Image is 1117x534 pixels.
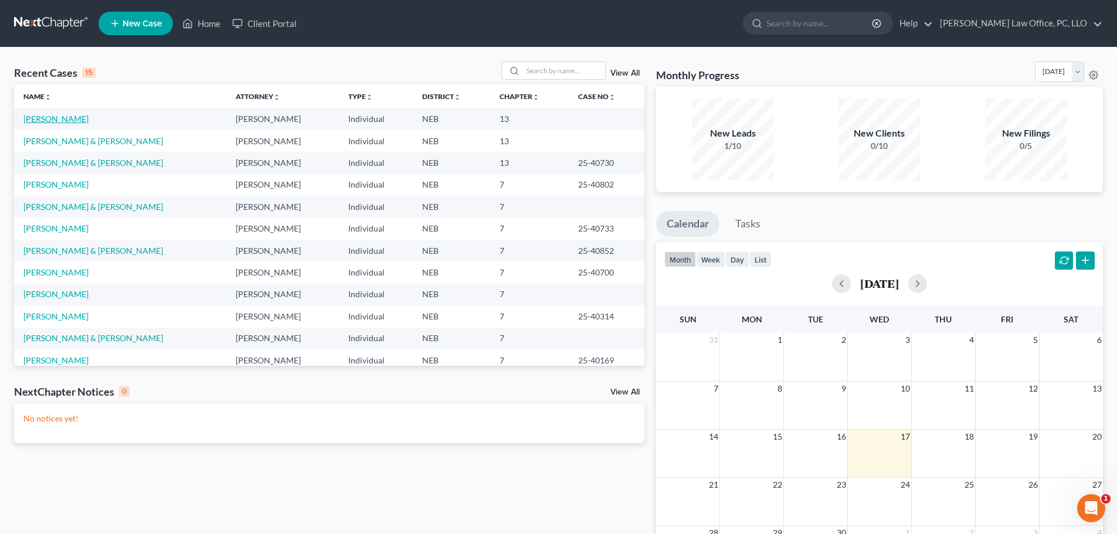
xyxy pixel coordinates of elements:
a: [PERSON_NAME] Law Office, PC, LLO [934,13,1102,34]
a: Attorneyunfold_more [236,92,280,101]
td: 25-40802 [569,174,644,196]
span: 4 [968,333,975,347]
td: [PERSON_NAME] [226,108,339,130]
td: 7 [490,217,569,239]
td: 25-40852 [569,240,644,261]
a: [PERSON_NAME] [23,267,89,277]
td: 13 [490,108,569,130]
a: [PERSON_NAME] [23,311,89,321]
a: Districtunfold_more [422,92,461,101]
button: week [696,251,725,267]
td: [PERSON_NAME] [226,284,339,305]
td: Individual [339,174,413,196]
i: unfold_more [454,94,461,101]
a: Client Portal [226,13,303,34]
a: [PERSON_NAME] [23,289,89,299]
div: New Clients [838,127,921,140]
td: 25-40733 [569,217,644,239]
td: [PERSON_NAME] [226,152,339,174]
span: 21 [708,478,719,492]
td: Individual [339,305,413,327]
td: NEB [413,328,490,349]
span: 7 [712,382,719,396]
input: Search by name... [766,12,874,34]
td: 13 [490,152,569,174]
span: 15 [772,430,783,444]
span: 23 [836,478,847,492]
span: Wed [870,314,889,324]
td: [PERSON_NAME] [226,240,339,261]
td: Individual [339,130,413,152]
div: 0/10 [838,140,921,152]
td: 7 [490,261,569,283]
a: [PERSON_NAME] & [PERSON_NAME] [23,158,163,168]
td: Individual [339,152,413,174]
span: Sun [680,314,697,324]
span: 16 [836,430,847,444]
span: 9 [840,382,847,396]
i: unfold_more [609,94,616,101]
a: [PERSON_NAME] [23,223,89,233]
span: 12 [1027,382,1039,396]
td: NEB [413,261,490,283]
td: NEB [413,305,490,327]
td: 25-40730 [569,152,644,174]
td: NEB [413,217,490,239]
a: [PERSON_NAME] [23,355,89,365]
a: [PERSON_NAME] & [PERSON_NAME] [23,202,163,212]
td: [PERSON_NAME] [226,305,339,327]
a: Typeunfold_more [348,92,373,101]
a: Case Nounfold_more [578,92,616,101]
span: 13 [1091,382,1103,396]
i: unfold_more [45,94,52,101]
button: day [725,251,749,267]
td: NEB [413,196,490,217]
a: [PERSON_NAME] [23,114,89,124]
a: Home [176,13,226,34]
div: New Leads [692,127,774,140]
td: NEB [413,349,490,371]
div: 0 [119,386,130,397]
a: [PERSON_NAME] [23,179,89,189]
a: View All [610,388,640,396]
td: 7 [490,349,569,371]
iframe: Intercom live chat [1077,494,1105,522]
i: unfold_more [366,94,373,101]
span: Sat [1064,314,1078,324]
td: [PERSON_NAME] [226,328,339,349]
td: Individual [339,349,413,371]
div: 0/5 [985,140,1067,152]
td: NEB [413,284,490,305]
span: Tue [808,314,823,324]
span: Mon [742,314,762,324]
button: list [749,251,772,267]
span: 26 [1027,478,1039,492]
span: New Case [123,19,162,28]
input: Search by name... [523,62,605,79]
td: 7 [490,305,569,327]
td: 7 [490,284,569,305]
td: Individual [339,261,413,283]
td: 25-40169 [569,349,644,371]
td: NEB [413,108,490,130]
td: [PERSON_NAME] [226,196,339,217]
td: 7 [490,328,569,349]
a: Calendar [656,211,719,237]
a: View All [610,69,640,77]
span: 25 [963,478,975,492]
div: NextChapter Notices [14,385,130,399]
span: 14 [708,430,719,444]
a: Tasks [725,211,771,237]
div: 15 [82,67,96,78]
span: Fri [1001,314,1013,324]
a: Help [894,13,933,34]
span: 1 [776,333,783,347]
td: NEB [413,152,490,174]
span: 2 [840,333,847,347]
p: No notices yet! [23,413,635,424]
span: 6 [1096,333,1103,347]
span: 3 [904,333,911,347]
button: month [664,251,696,267]
td: Individual [339,328,413,349]
td: 25-40314 [569,305,644,327]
